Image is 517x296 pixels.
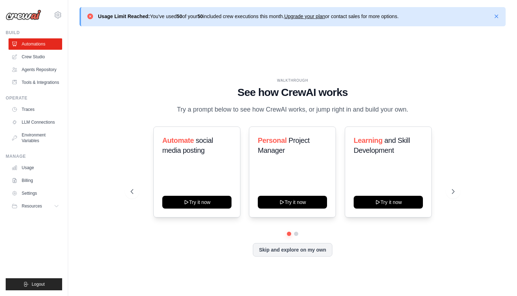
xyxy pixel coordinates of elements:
[6,154,62,159] div: Manage
[6,95,62,101] div: Operate
[9,200,62,212] button: Resources
[22,203,42,209] span: Resources
[9,175,62,186] a: Billing
[6,30,62,36] div: Build
[9,162,62,173] a: Usage
[9,104,62,115] a: Traces
[9,38,62,50] a: Automations
[98,13,399,20] p: You've used of your included crew executions this month. or contact sales for more options.
[98,14,150,19] strong: Usage Limit Reached:
[354,196,423,209] button: Try it now
[258,136,287,144] span: Personal
[354,136,382,144] span: Learning
[197,14,203,19] strong: 50
[6,278,62,290] button: Logout
[9,51,62,63] a: Crew Studio
[9,64,62,75] a: Agents Repository
[6,10,41,20] img: Logo
[162,196,232,209] button: Try it now
[258,196,327,209] button: Try it now
[131,86,455,99] h1: See how CrewAI works
[354,136,410,154] span: and Skill Development
[9,117,62,128] a: LLM Connections
[162,136,194,144] span: Automate
[284,14,325,19] a: Upgrade your plan
[32,281,45,287] span: Logout
[177,14,183,19] strong: 50
[162,136,213,154] span: social media posting
[9,129,62,146] a: Environment Variables
[258,136,310,154] span: Project Manager
[9,77,62,88] a: Tools & Integrations
[173,104,412,115] p: Try a prompt below to see how CrewAI works, or jump right in and build your own.
[131,78,455,83] div: WALKTHROUGH
[9,188,62,199] a: Settings
[253,243,332,257] button: Skip and explore on my own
